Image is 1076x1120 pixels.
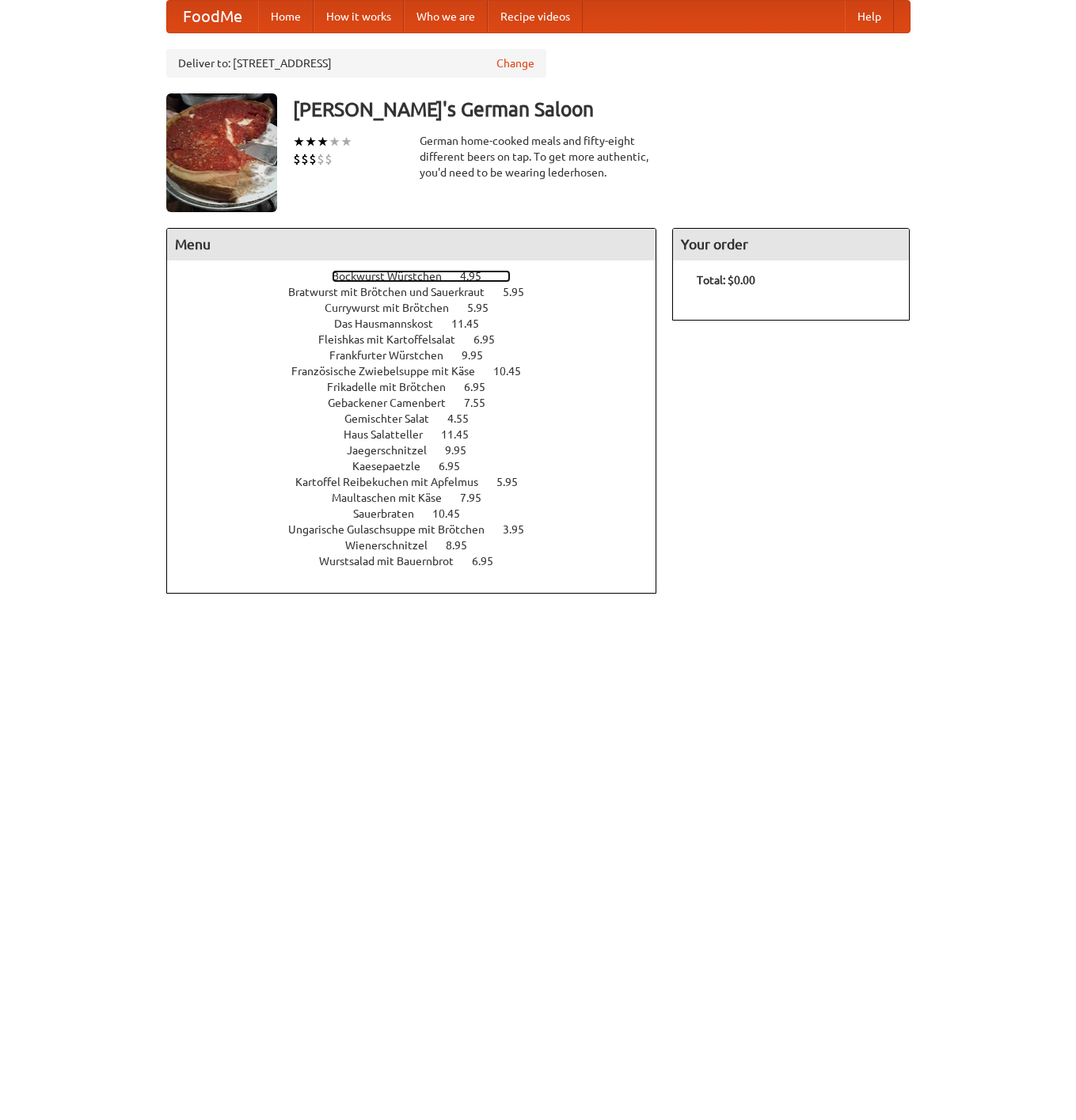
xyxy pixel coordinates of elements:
span: 7.55 [464,397,501,409]
a: Jaegerschnitzel 9.95 [347,444,496,457]
a: Kaesepaetzle 6.95 [352,460,489,473]
span: Maultaschen mit Käse [332,492,458,504]
span: Currywurst mit Brötchen [325,302,465,314]
span: 11.45 [451,317,495,330]
span: Haus Salatteller [344,428,439,441]
li: $ [325,150,333,168]
li: $ [293,150,301,168]
span: Frikadelle mit Brötchen [327,381,462,393]
li: $ [317,150,325,168]
h4: Your order [673,229,909,260]
li: ★ [340,133,352,150]
span: Jaegerschnitzel [347,444,443,457]
img: angular.jpg [166,93,277,212]
a: Currywurst mit Brötchen 5.95 [325,302,518,314]
a: Ungarische Gulaschsuppe mit Brötchen 3.95 [288,523,553,536]
span: 5.95 [467,302,504,314]
li: ★ [317,133,329,150]
span: Kartoffel Reibekuchen mit Apfelmus [295,476,494,488]
a: Kartoffel Reibekuchen mit Apfelmus 5.95 [295,476,547,488]
a: Frankfurter Würstchen 9.95 [329,349,512,362]
a: Sauerbraten 10.45 [353,507,489,520]
span: 6.95 [473,333,511,346]
span: 11.45 [441,428,485,441]
li: ★ [329,133,340,150]
span: 4.95 [460,270,497,283]
span: Fleishkas mit Kartoffelsalat [318,333,471,346]
a: Wurstsalad mit Bauernbrot 6.95 [319,555,523,568]
span: Kaesepaetzle [352,460,436,473]
span: Bratwurst mit Brötchen und Sauerkraut [288,286,500,298]
span: 7.95 [460,492,497,504]
div: German home-cooked meals and fifty-eight different beers on tap. To get more authentic, you'd nee... [420,133,657,180]
a: Haus Salatteller 11.45 [344,428,498,441]
a: FoodMe [167,1,258,32]
li: ★ [293,133,305,150]
a: Frikadelle mit Brötchen 6.95 [327,381,515,393]
a: Wienerschnitzel 8.95 [345,539,496,552]
a: Fleishkas mit Kartoffelsalat 6.95 [318,333,524,346]
li: ★ [305,133,317,150]
span: Sauerbraten [353,507,430,520]
a: Home [258,1,314,32]
a: Bratwurst mit Brötchen und Sauerkraut 5.95 [288,286,553,298]
span: Ungarische Gulaschsuppe mit Brötchen [288,523,500,536]
a: Gebackener Camenbert 7.55 [328,397,515,409]
a: Maultaschen mit Käse 7.95 [332,492,511,504]
li: $ [301,150,309,168]
span: Gemischter Salat [344,412,445,425]
a: Change [496,55,534,71]
a: Gemischter Salat 4.55 [344,412,498,425]
a: Who we are [404,1,488,32]
span: 9.95 [462,349,499,362]
a: Help [845,1,894,32]
span: Gebackener Camenbert [328,397,462,409]
b: Total: $0.00 [697,274,755,287]
span: 5.95 [503,286,540,298]
span: 4.55 [447,412,485,425]
span: Frankfurter Würstchen [329,349,459,362]
div: Deliver to: [STREET_ADDRESS] [166,49,546,78]
span: Wienerschnitzel [345,539,443,552]
span: 8.95 [446,539,483,552]
a: How it works [314,1,404,32]
h3: [PERSON_NAME]'s German Saloon [293,93,911,125]
li: $ [309,150,317,168]
h4: Menu [167,229,656,260]
span: 9.95 [445,444,482,457]
a: Bockwurst Würstchen 4.95 [332,270,511,283]
span: Wurstsalad mit Bauernbrot [319,555,470,568]
span: 6.95 [464,381,501,393]
a: Das Hausmannskost 11.45 [334,317,508,330]
span: Französische Zwiebelsuppe mit Käse [291,365,491,378]
span: 10.45 [493,365,537,378]
span: 3.95 [503,523,540,536]
span: 10.45 [432,507,476,520]
a: Französische Zwiebelsuppe mit Käse 10.45 [291,365,550,378]
span: 5.95 [496,476,534,488]
span: Bockwurst Würstchen [332,270,458,283]
span: 6.95 [472,555,509,568]
span: 6.95 [439,460,476,473]
span: Das Hausmannskost [334,317,449,330]
a: Recipe videos [488,1,583,32]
